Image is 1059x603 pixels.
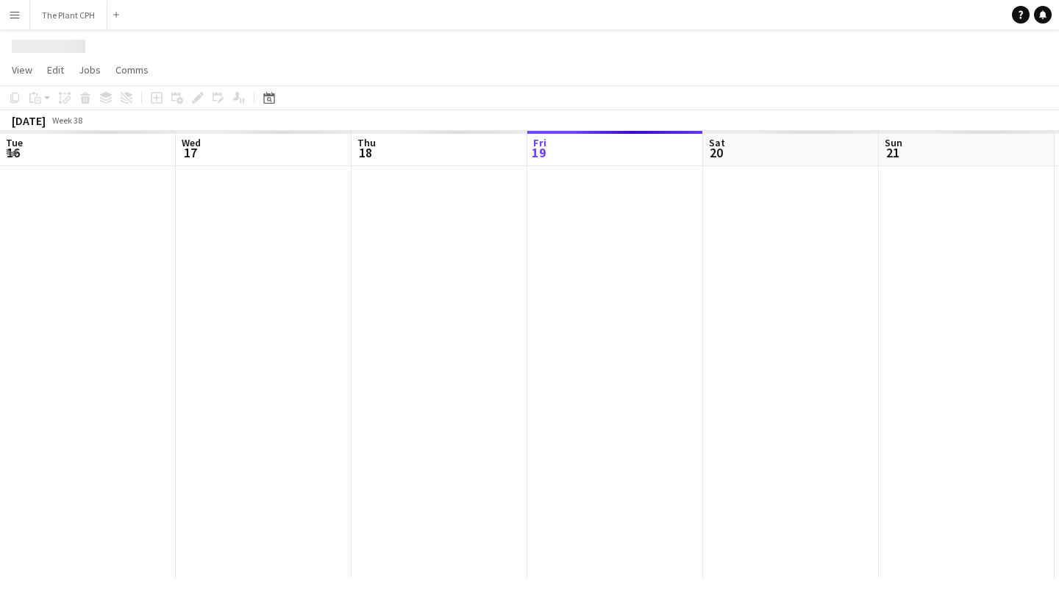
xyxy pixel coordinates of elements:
a: Edit [41,60,70,79]
a: Comms [110,60,154,79]
span: Tue [6,136,23,149]
span: Wed [182,136,201,149]
button: The Plant CPH [30,1,107,29]
span: Week 38 [49,115,85,126]
span: Jobs [79,63,101,76]
span: Sat [709,136,725,149]
span: Sun [885,136,902,149]
span: 19 [531,144,546,161]
span: Thu [357,136,376,149]
div: [DATE] [12,113,46,128]
span: Edit [47,63,64,76]
span: 17 [179,144,201,161]
span: View [12,63,32,76]
span: 16 [4,144,23,161]
span: 20 [707,144,725,161]
a: View [6,60,38,79]
a: Jobs [73,60,107,79]
span: 21 [883,144,902,161]
span: Comms [115,63,149,76]
span: Fri [533,136,546,149]
span: 18 [355,144,376,161]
